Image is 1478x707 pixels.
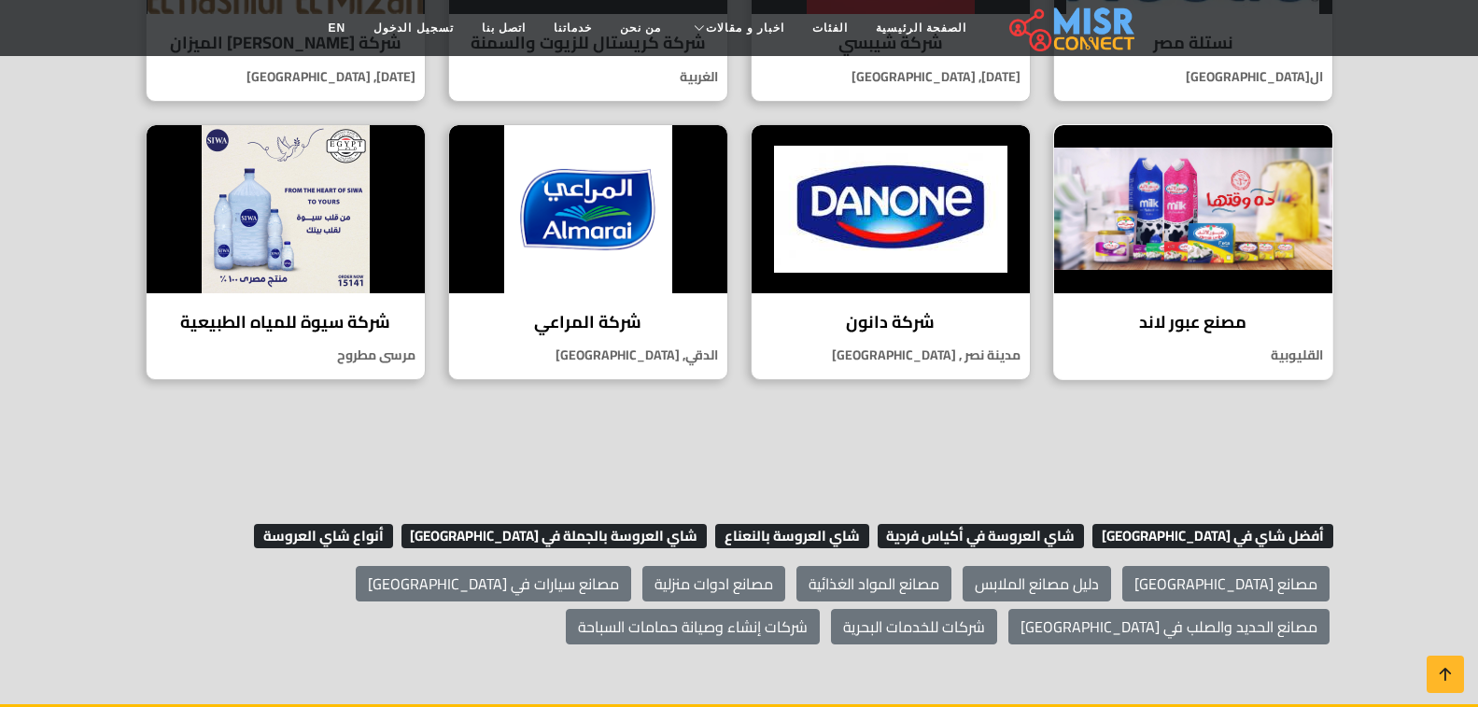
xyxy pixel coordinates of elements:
[873,521,1085,549] a: شاي العروسة في أكياس فردية
[862,10,980,46] a: الصفحة الرئيسية
[1008,609,1330,644] a: مصانع الحديد والصلب في [GEOGRAPHIC_DATA]
[739,124,1042,381] a: شركة دانون شركة دانون مدينة نصر , [GEOGRAPHIC_DATA]
[463,312,713,332] h4: شركة المراعي
[752,67,1030,87] p: [DATE], [GEOGRAPHIC_DATA]
[796,566,951,601] a: مصانع المواد الغذائية
[356,566,631,601] a: مصانع سيارات في [GEOGRAPHIC_DATA]
[540,10,606,46] a: خدماتنا
[1009,5,1134,51] img: main.misr_connect
[1042,124,1344,381] a: مصنع عبور لاند مصنع عبور لاند القليوبية
[449,125,727,293] img: شركة المراعي
[315,10,360,46] a: EN
[147,67,425,87] p: [DATE], [GEOGRAPHIC_DATA]
[798,10,862,46] a: الفئات
[249,521,393,549] a: أنواع شاي العروسة
[766,312,1016,332] h4: شركة دانون
[397,521,708,549] a: شاي العروسة بالجملة في [GEOGRAPHIC_DATA]
[831,609,997,644] a: شركات للخدمات البحرية
[706,20,784,36] span: اخبار و مقالات
[161,312,411,332] h4: شركة سيوة للمياه الطبيعية
[1122,566,1330,601] a: مصانع [GEOGRAPHIC_DATA]
[1054,346,1332,365] p: القليوبية
[606,10,675,46] a: من نحن
[566,609,820,644] a: شركات إنشاء وصيانة حمامات السباحة
[711,521,869,549] a: شاي العروسة بالنعناع
[878,524,1085,548] span: شاي العروسة في أكياس فردية
[1092,524,1333,548] span: أفضل شاي في [GEOGRAPHIC_DATA]
[449,67,727,87] p: الغربية
[715,524,869,548] span: شاي العروسة بالنعناع
[963,566,1111,601] a: دليل مصانع الملابس
[468,10,540,46] a: اتصل بنا
[752,346,1030,365] p: مدينة نصر , [GEOGRAPHIC_DATA]
[254,524,393,548] span: أنواع شاي العروسة
[1068,312,1318,332] h4: مصنع عبور لاند
[1054,125,1332,293] img: مصنع عبور لاند
[449,346,727,365] p: الدقي, [GEOGRAPHIC_DATA]
[147,346,425,365] p: مرسى مطروح
[752,125,1030,293] img: شركة دانون
[1088,521,1333,549] a: أفضل شاي في [GEOGRAPHIC_DATA]
[134,124,437,381] a: شركة سيوة للمياه الطبيعية شركة سيوة للمياه الطبيعية مرسى مطروح
[675,10,798,46] a: اخبار و مقالات
[147,125,425,293] img: شركة سيوة للمياه الطبيعية
[1054,67,1332,87] p: ال[GEOGRAPHIC_DATA]
[401,524,708,548] span: شاي العروسة بالجملة في [GEOGRAPHIC_DATA]
[359,10,467,46] a: تسجيل الدخول
[437,124,739,381] a: شركة المراعي شركة المراعي الدقي, [GEOGRAPHIC_DATA]
[642,566,785,601] a: مصانع ادوات منزلية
